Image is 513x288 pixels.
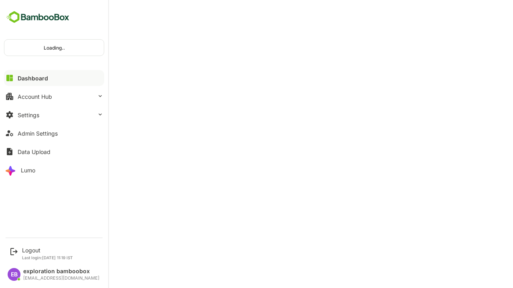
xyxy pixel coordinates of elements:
[4,162,104,178] button: Lumo
[23,268,99,275] div: exploration bamboobox
[22,255,73,260] p: Last login: [DATE] 11:19 IST
[18,93,52,100] div: Account Hub
[18,75,48,82] div: Dashboard
[18,130,58,137] div: Admin Settings
[4,88,104,104] button: Account Hub
[8,268,20,281] div: EB
[4,144,104,160] button: Data Upload
[18,112,39,118] div: Settings
[18,148,50,155] div: Data Upload
[4,125,104,141] button: Admin Settings
[4,10,72,25] img: BambooboxFullLogoMark.5f36c76dfaba33ec1ec1367b70bb1252.svg
[23,276,99,281] div: [EMAIL_ADDRESS][DOMAIN_NAME]
[4,40,104,56] div: Loading..
[22,247,73,254] div: Logout
[4,107,104,123] button: Settings
[21,167,35,174] div: Lumo
[4,70,104,86] button: Dashboard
